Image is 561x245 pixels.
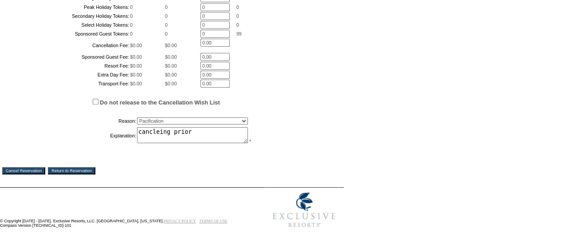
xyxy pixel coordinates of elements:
span: 99 [236,31,242,36]
span: $0.00 [165,54,177,60]
span: $0.00 [165,81,177,86]
td: Cancellation Fee: [25,39,129,52]
span: $0.00 [165,72,177,77]
img: Exclusive Resorts [264,188,344,232]
td: Explanation: [25,127,136,144]
td: Peak Holiday Tokens: [25,3,129,11]
span: 0 [236,4,239,10]
span: 0 [130,4,133,10]
span: 0 [130,31,133,36]
a: TERMS OF USE [200,219,228,223]
td: Transport Fee: [25,80,129,88]
label: Do not release to the Cancellation Wish List [100,99,220,106]
td: Reason: [25,116,136,126]
input: Cancel Reservation [2,167,45,174]
span: $0.00 [130,54,142,60]
span: 0 [165,4,168,10]
td: Sponsored Guest Tokens: [25,30,129,38]
span: $0.00 [130,63,142,68]
td: Resort Fee: [25,62,129,70]
span: $0.00 [165,43,177,48]
span: $0.00 [130,81,142,86]
span: 0 [165,13,168,19]
span: $0.00 [165,63,177,68]
input: Return to Reservation [48,167,95,174]
span: $0.00 [130,72,142,77]
td: Sponsored Guest Fee: [25,53,129,61]
span: 0 [236,22,239,28]
span: $0.00 [130,43,142,48]
td: Extra Day Fee: [25,71,129,79]
td: Secondary Holiday Tokens: [25,12,129,20]
span: 0 [236,13,239,19]
span: 0 [165,22,168,28]
span: 0 [130,22,133,28]
td: Select Holiday Tokens: [25,21,129,29]
a: PRIVACY POLICY [164,219,196,223]
span: 0 [165,31,168,36]
span: 0 [130,13,133,19]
